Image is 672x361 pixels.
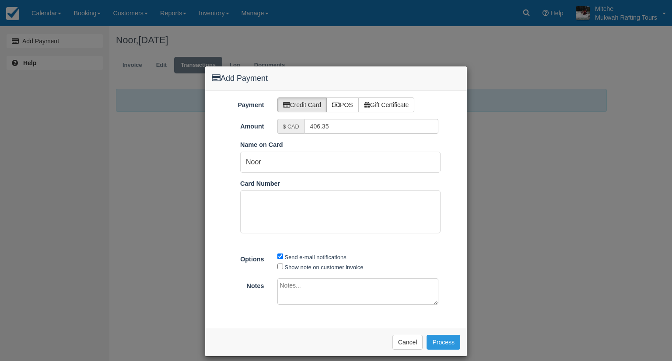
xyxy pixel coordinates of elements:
[205,119,271,131] label: Amount
[427,335,460,350] button: Process
[205,252,271,264] label: Options
[326,97,359,112] label: POS
[205,278,271,291] label: Notes
[304,119,439,134] input: Valid amount required.
[285,264,364,271] label: Show note on customer invoice
[285,254,346,260] label: Send e-mail notifications
[277,97,327,112] label: Credit Card
[283,124,299,130] small: $ CAD
[205,97,271,110] label: Payment
[241,191,440,233] iframe: Secure Credit Card Form
[240,179,280,188] label: Card Number
[212,73,460,84] h4: Add Payment
[240,140,283,149] label: Name on Card
[392,335,423,350] button: Cancel
[358,97,415,112] label: Gift Certificate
